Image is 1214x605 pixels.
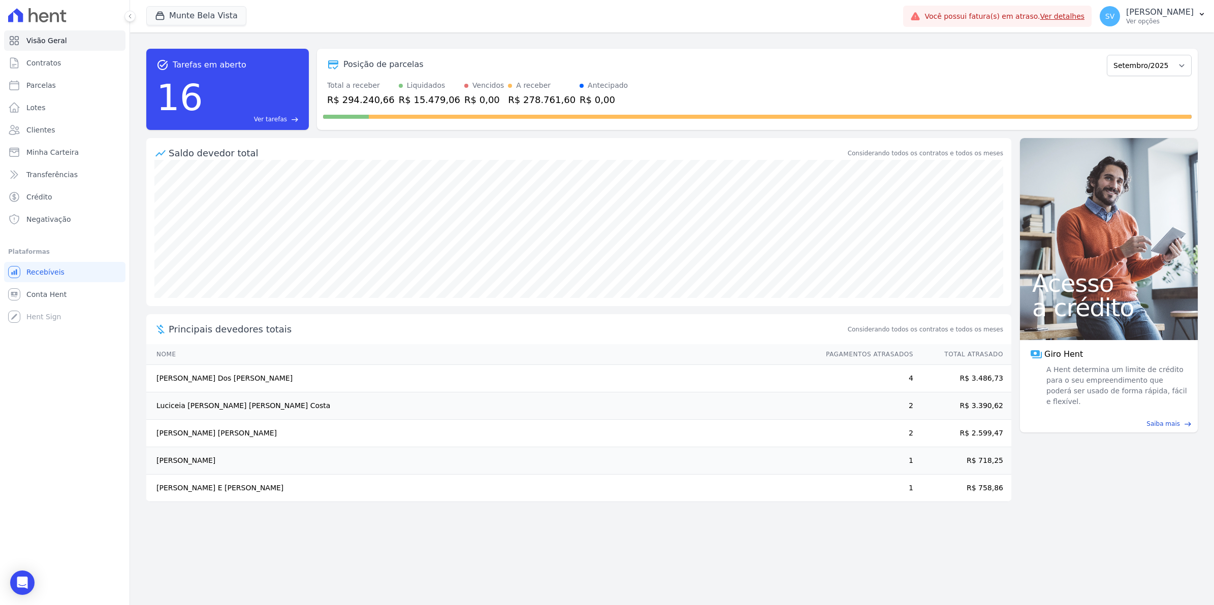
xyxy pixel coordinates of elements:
[914,344,1011,365] th: Total Atrasado
[1105,13,1114,20] span: SV
[327,93,395,107] div: R$ 294.240,66
[924,11,1084,22] span: Você possui fatura(s) em atraso.
[816,344,914,365] th: Pagamentos Atrasados
[816,447,914,475] td: 1
[914,365,1011,392] td: R$ 3.486,73
[1026,419,1192,428] a: Saiba mais east
[26,214,71,224] span: Negativação
[4,30,125,51] a: Visão Geral
[26,36,67,46] span: Visão Geral
[4,120,125,140] a: Clientes
[914,392,1011,420] td: R$ 3.390,62
[146,344,816,365] th: Nome
[816,420,914,447] td: 2
[816,365,914,392] td: 4
[4,142,125,162] a: Minha Carteira
[4,75,125,95] a: Parcelas
[4,164,125,185] a: Transferências
[399,93,460,107] div: R$ 15.479,06
[4,209,125,229] a: Negativação
[816,392,914,420] td: 2
[146,447,816,475] td: [PERSON_NAME]
[207,115,299,124] a: Ver tarefas east
[516,80,551,91] div: A receber
[254,115,287,124] span: Ver tarefas
[1040,12,1085,20] a: Ver detalhes
[464,93,504,107] div: R$ 0,00
[343,58,424,71] div: Posição de parcelas
[914,420,1011,447] td: R$ 2.599,47
[146,475,816,502] td: [PERSON_NAME] E [PERSON_NAME]
[146,365,816,392] td: [PERSON_NAME] Dos [PERSON_NAME]
[407,80,445,91] div: Liquidados
[26,289,67,299] span: Conta Hent
[4,53,125,73] a: Contratos
[1126,17,1194,25] p: Ver opções
[1044,348,1083,360] span: Giro Hent
[508,93,576,107] div: R$ 278.761,60
[8,246,121,258] div: Plataformas
[146,420,816,447] td: [PERSON_NAME] [PERSON_NAME]
[1092,2,1214,30] button: SV [PERSON_NAME] Ver opções
[588,80,628,91] div: Antecipado
[4,284,125,305] a: Conta Hent
[26,125,55,135] span: Clientes
[580,93,628,107] div: R$ 0,00
[26,80,56,90] span: Parcelas
[1126,7,1194,17] p: [PERSON_NAME]
[156,59,169,71] span: task_alt
[169,146,846,160] div: Saldo devedor total
[914,475,1011,502] td: R$ 758,86
[26,192,52,202] span: Crédito
[914,447,1011,475] td: R$ 718,25
[472,80,504,91] div: Vencidos
[26,147,79,157] span: Minha Carteira
[816,475,914,502] td: 1
[146,6,246,25] button: Munte Bela Vista
[1184,420,1192,428] span: east
[26,267,65,277] span: Recebíveis
[146,392,816,420] td: Luciceia [PERSON_NAME] [PERSON_NAME] Costa
[1044,364,1188,407] span: A Hent determina um limite de crédito para o seu empreendimento que poderá ser usado de forma ráp...
[4,187,125,207] a: Crédito
[848,325,1003,334] span: Considerando todos os contratos e todos os meses
[4,262,125,282] a: Recebíveis
[848,149,1003,158] div: Considerando todos os contratos e todos os meses
[10,570,35,595] div: Open Intercom Messenger
[1146,419,1180,428] span: Saiba mais
[1032,295,1186,320] span: a crédito
[327,80,395,91] div: Total a receber
[173,59,246,71] span: Tarefas em aberto
[169,322,846,336] span: Principais devedores totais
[26,58,61,68] span: Contratos
[1032,271,1186,295] span: Acesso
[4,97,125,118] a: Lotes
[156,71,203,124] div: 16
[26,170,78,180] span: Transferências
[26,103,46,113] span: Lotes
[291,116,299,123] span: east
